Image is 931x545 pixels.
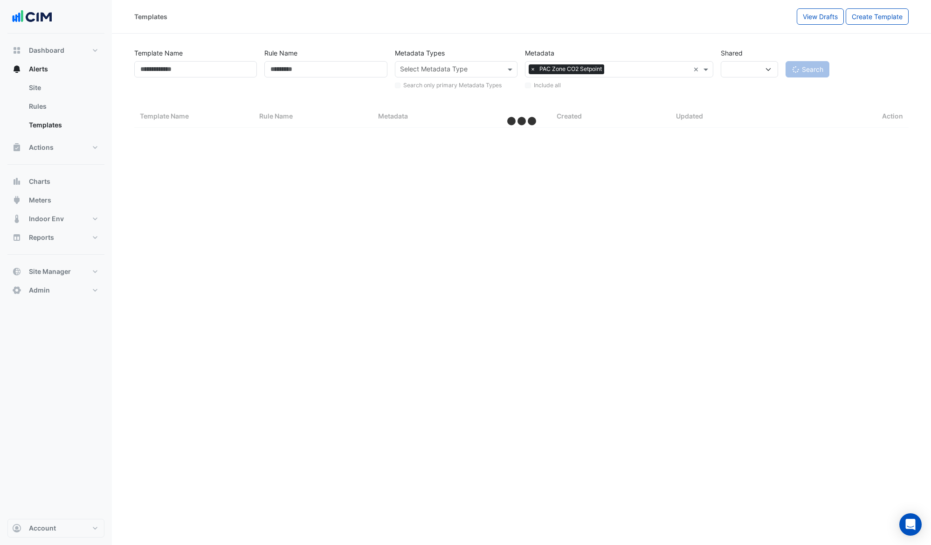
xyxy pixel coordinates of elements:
[12,267,21,276] app-icon: Site Manager
[29,214,64,224] span: Indoor Env
[140,112,189,120] span: Template Name
[29,46,64,55] span: Dashboard
[797,8,844,25] button: View Drafts
[11,7,53,26] img: Company Logo
[7,41,104,60] button: Dashboard
[29,177,50,186] span: Charts
[7,228,104,247] button: Reports
[12,64,21,74] app-icon: Alerts
[12,177,21,186] app-icon: Charts
[29,233,54,242] span: Reports
[899,513,922,536] div: Open Intercom Messenger
[21,97,104,116] a: Rules
[7,60,104,78] button: Alerts
[803,13,838,21] span: View Drafts
[7,78,104,138] div: Alerts
[12,46,21,55] app-icon: Dashboard
[29,286,50,295] span: Admin
[529,64,537,74] span: ×
[534,81,561,90] label: Include all
[557,112,582,120] span: Created
[264,45,297,61] label: Rule Name
[29,143,54,152] span: Actions
[12,233,21,242] app-icon: Reports
[676,112,703,120] span: Updated
[12,143,21,152] app-icon: Actions
[537,64,604,74] span: PAC Zone CO2 Setpoint
[852,13,903,21] span: Create Template
[7,191,104,210] button: Meters
[12,214,21,224] app-icon: Indoor Env
[525,45,554,61] label: Metadata
[134,45,183,61] label: Template Name
[29,196,51,205] span: Meters
[29,524,56,533] span: Account
[259,112,293,120] span: Rule Name
[21,78,104,97] a: Site
[7,210,104,228] button: Indoor Env
[7,281,104,300] button: Admin
[134,12,167,21] div: Templates
[721,45,743,61] label: Shared
[7,262,104,281] button: Site Manager
[7,519,104,538] button: Account
[403,81,502,90] label: Search only primary Metadata Types
[29,64,48,74] span: Alerts
[21,116,104,134] a: Templates
[882,111,903,122] span: Action
[399,64,468,76] div: Select Metadata Type
[7,172,104,191] button: Charts
[12,286,21,295] app-icon: Admin
[7,138,104,157] button: Actions
[12,196,21,205] app-icon: Meters
[693,64,701,74] span: Clear
[395,45,445,61] label: Metadata Types
[29,267,71,276] span: Site Manager
[846,8,909,25] button: Create Template
[378,112,408,120] span: Metadata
